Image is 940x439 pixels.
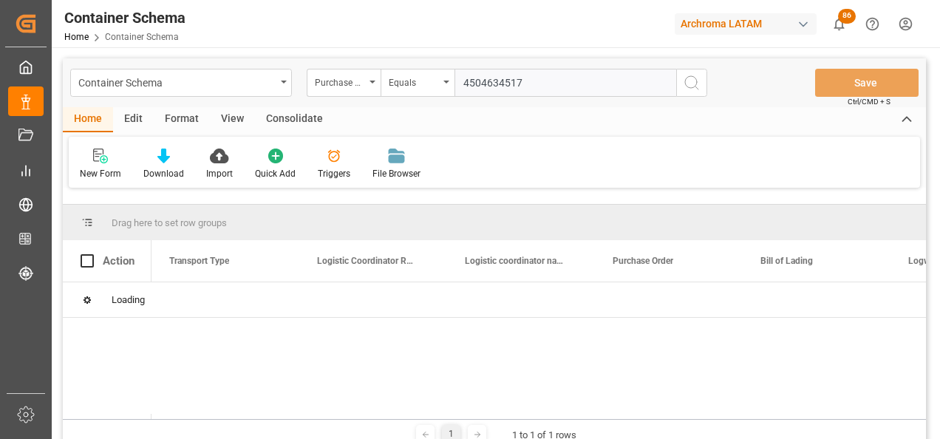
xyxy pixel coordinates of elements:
[815,69,919,97] button: Save
[315,72,365,89] div: Purchase Order
[838,9,856,24] span: 86
[454,69,676,97] input: Type to search
[112,217,227,228] span: Drag here to set row groups
[381,69,454,97] button: open menu
[169,256,229,266] span: Transport Type
[856,7,889,41] button: Help Center
[80,167,121,180] div: New Form
[372,167,420,180] div: File Browser
[103,254,134,268] div: Action
[64,32,89,42] a: Home
[760,256,813,266] span: Bill of Lading
[113,107,154,132] div: Edit
[112,294,145,305] span: Loading
[78,72,276,91] div: Container Schema
[675,10,822,38] button: Archroma LATAM
[676,69,707,97] button: search button
[206,167,233,180] div: Import
[822,7,856,41] button: show 86 new notifications
[318,167,350,180] div: Triggers
[63,107,113,132] div: Home
[143,167,184,180] div: Download
[613,256,673,266] span: Purchase Order
[210,107,255,132] div: View
[255,167,296,180] div: Quick Add
[70,69,292,97] button: open menu
[64,7,185,29] div: Container Schema
[465,256,564,266] span: Logistic coordinator name
[675,13,817,35] div: Archroma LATAM
[255,107,334,132] div: Consolidate
[848,96,890,107] span: Ctrl/CMD + S
[317,256,416,266] span: Logistic Coordinator Reference Number
[307,69,381,97] button: open menu
[389,72,439,89] div: Equals
[154,107,210,132] div: Format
